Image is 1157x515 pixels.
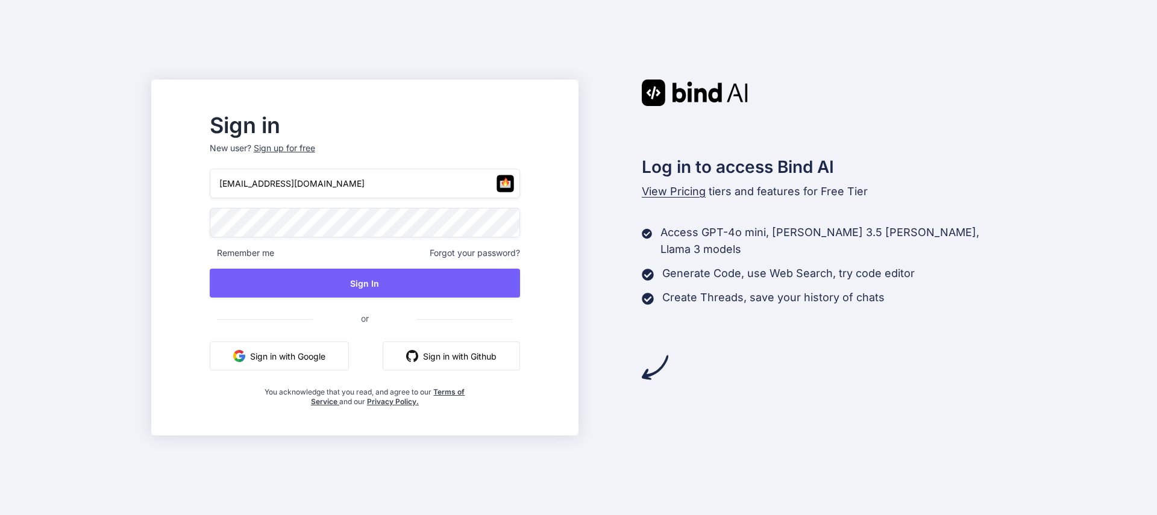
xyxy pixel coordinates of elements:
span: or [313,304,417,333]
p: Create Threads, save your history of chats [662,289,885,306]
input: Login or Email [210,169,520,198]
p: New user? [210,142,520,169]
div: Sign up for free [254,142,315,154]
img: Bind AI logo [642,80,748,106]
a: Terms of Service [311,387,465,406]
img: arrow [642,354,668,381]
h2: Sign in [210,116,520,135]
p: tiers and features for Free Tier [642,183,1006,200]
button: Sign in with Github [383,342,520,370]
p: Access GPT-4o mini, [PERSON_NAME] 3.5 [PERSON_NAME], Llama 3 models [660,224,1006,258]
span: Remember me [210,247,274,259]
button: Sign In [210,269,520,298]
img: github [406,350,418,362]
span: Forgot your password? [430,247,520,259]
img: google [233,350,245,362]
p: Generate Code, use Web Search, try code editor [662,265,915,282]
div: You acknowledge that you read, and agree to our and our [262,380,469,407]
button: Sign in with Google [210,342,349,370]
span: View Pricing [642,185,706,198]
h2: Log in to access Bind AI [642,154,1006,179]
a: Privacy Policy. [367,397,419,406]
